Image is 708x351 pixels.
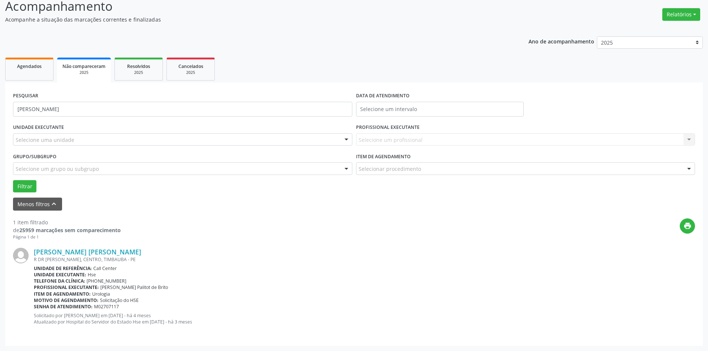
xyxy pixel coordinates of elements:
div: 2025 [62,70,106,75]
span: Urologia [92,291,110,297]
b: Item de agendamento: [34,291,91,297]
label: Grupo/Subgrupo [13,151,56,162]
span: Cancelados [178,63,203,69]
i: print [683,222,692,230]
button: Filtrar [13,180,36,193]
span: Hse [88,272,96,278]
p: Acompanhe a situação das marcações correntes e finalizadas [5,16,494,23]
span: Selecione um grupo ou subgrupo [16,165,99,173]
input: Nome, código do beneficiário ou CPF [13,102,352,117]
p: Solicitado por [PERSON_NAME] em [DATE] - há 4 meses Atualizado por Hospital do Servidor do Estado... [34,312,695,325]
label: DATA DE ATENDIMENTO [356,90,410,102]
label: UNIDADE EXECUTANTE [13,122,64,133]
img: img [13,248,29,263]
button: print [680,218,695,234]
p: Ano de acompanhamento [528,36,594,46]
button: Relatórios [662,8,700,21]
span: [PERSON_NAME] Palitot de Brito [100,284,168,290]
label: PESQUISAR [13,90,38,102]
span: Solicitação do HSE [100,297,139,303]
label: Item de agendamento [356,151,411,162]
i: keyboard_arrow_up [50,200,58,208]
span: Call Center [93,265,117,272]
button: Menos filtroskeyboard_arrow_up [13,198,62,211]
div: Página 1 de 1 [13,234,121,240]
div: 2025 [120,70,157,75]
span: Não compareceram [62,63,106,69]
strong: 25959 marcações sem comparecimento [19,227,121,234]
label: PROFISSIONAL EXECUTANTE [356,122,420,133]
span: Resolvidos [127,63,150,69]
b: Unidade de referência: [34,265,92,272]
b: Profissional executante: [34,284,99,290]
div: 1 item filtrado [13,218,121,226]
b: Motivo de agendamento: [34,297,98,303]
div: de [13,226,121,234]
b: Unidade executante: [34,272,86,278]
b: Telefone da clínica: [34,278,85,284]
div: 2025 [172,70,209,75]
div: R DR [PERSON_NAME], CENTRO, TIMBAUBA - PE [34,256,695,263]
span: Agendados [17,63,42,69]
span: Selecionar procedimento [359,165,421,173]
input: Selecione um intervalo [356,102,524,117]
b: Senha de atendimento: [34,303,93,310]
a: [PERSON_NAME] [PERSON_NAME] [34,248,141,256]
span: M02707117 [94,303,119,310]
span: [PHONE_NUMBER] [87,278,126,284]
span: Selecione uma unidade [16,136,74,144]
